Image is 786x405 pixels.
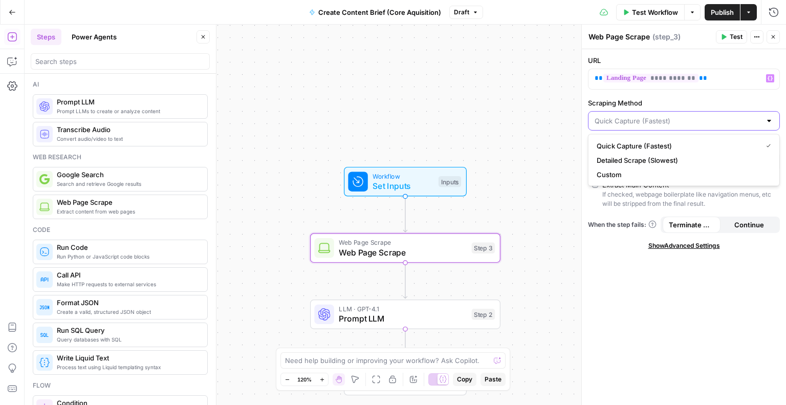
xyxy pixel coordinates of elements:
[730,32,743,41] span: Test
[472,243,495,254] div: Step 3
[588,55,780,66] label: URL
[597,155,767,165] span: Detailed Scrape (Slowest)
[57,242,199,252] span: Run Code
[669,220,714,230] span: Terminate Workflow
[588,220,657,229] a: When the step fails:
[734,220,764,230] span: Continue
[35,56,205,67] input: Search steps
[57,325,199,335] span: Run SQL Query
[453,373,476,386] button: Copy
[616,4,684,20] button: Test Workflow
[403,196,407,232] g: Edge from start to step_3
[652,32,681,42] span: ( step_3 )
[33,80,208,89] div: Ai
[33,153,208,162] div: Web research
[449,6,483,19] button: Draft
[588,32,650,42] textarea: Web Page Scrape
[57,180,199,188] span: Search and retrieve Google results
[597,141,758,151] span: Quick Capture (Fastest)
[373,180,433,192] span: Set Inputs
[65,29,123,45] button: Power Agents
[310,233,500,263] div: Web Page ScrapeWeb Page ScrapeStep 3
[57,107,199,115] span: Prompt LLMs to create or analyze content
[57,197,199,207] span: Web Page Scrape
[403,329,407,365] g: Edge from step_2 to end
[472,309,495,320] div: Step 2
[439,176,461,187] div: Inputs
[481,373,506,386] button: Paste
[33,225,208,235] div: Code
[454,8,469,17] span: Draft
[31,29,61,45] button: Steps
[310,366,500,396] div: EndOutput
[373,379,456,391] span: Output
[318,7,441,17] span: Create Content Brief (Core Aquisition)
[457,375,472,384] span: Copy
[339,246,467,259] span: Web Page Scrape
[57,97,199,107] span: Prompt LLM
[339,238,467,247] span: Web Page Scrape
[597,169,767,180] span: Custom
[595,116,761,126] input: Quick Capture (Fastest)
[57,124,199,135] span: Transcribe Audio
[711,7,734,17] span: Publish
[57,270,199,280] span: Call API
[57,207,199,216] span: Extract content from web pages
[297,375,312,383] span: 120%
[339,312,467,325] span: Prompt LLM
[57,135,199,143] span: Convert audio/video to text
[57,353,199,363] span: Write Liquid Text
[716,30,747,44] button: Test
[403,263,407,299] g: Edge from step_3 to step_2
[57,363,199,371] span: Process text using Liquid templating syntax
[602,190,776,208] div: If checked, webpage boilerplate like navigation menus, etc will be stripped from the final result.
[310,300,500,329] div: LLM · GPT-4.1Prompt LLMStep 2
[57,308,199,316] span: Create a valid, structured JSON object
[373,171,433,181] span: Workflow
[720,217,778,233] button: Continue
[632,7,678,17] span: Test Workflow
[303,4,447,20] button: Create Content Brief (Core Aquisition)
[57,280,199,288] span: Make HTTP requests to external services
[57,297,199,308] span: Format JSON
[310,167,500,197] div: WorkflowSet InputsInputs
[33,381,208,390] div: Flow
[57,335,199,344] span: Query databases with SQL
[485,375,501,384] span: Paste
[339,304,467,314] span: LLM · GPT-4.1
[57,252,199,261] span: Run Python or JavaScript code blocks
[705,4,740,20] button: Publish
[57,169,199,180] span: Google Search
[648,241,720,250] span: Show Advanced Settings
[588,98,780,108] label: Scraping Method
